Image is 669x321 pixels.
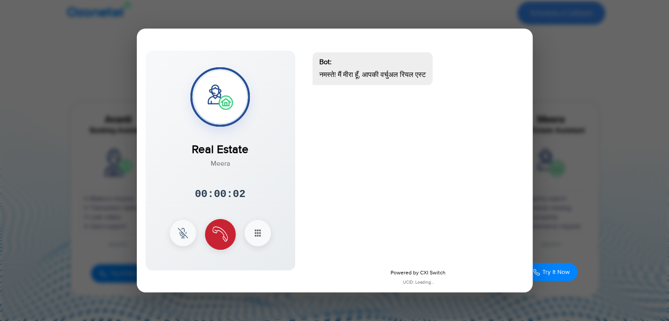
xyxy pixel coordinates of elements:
div: Bot: [319,57,426,67]
p: नमस्ते! मैं मीरा हूँ, आपकी वर्चुअल रियल एस्ट [319,69,426,80]
span: Try It Now [542,268,570,276]
div: 00:00:02 [195,186,245,202]
div: UCID: Loading... [311,279,526,286]
img: Call Icon [533,268,541,276]
button: Try It Now [525,263,578,281]
div: Meera [192,158,249,169]
div: Real Estate [192,132,249,158]
div: Powered by CXI Switch [311,269,526,277]
img: mute Icon [178,228,188,238]
img: end Icon [212,226,228,242]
